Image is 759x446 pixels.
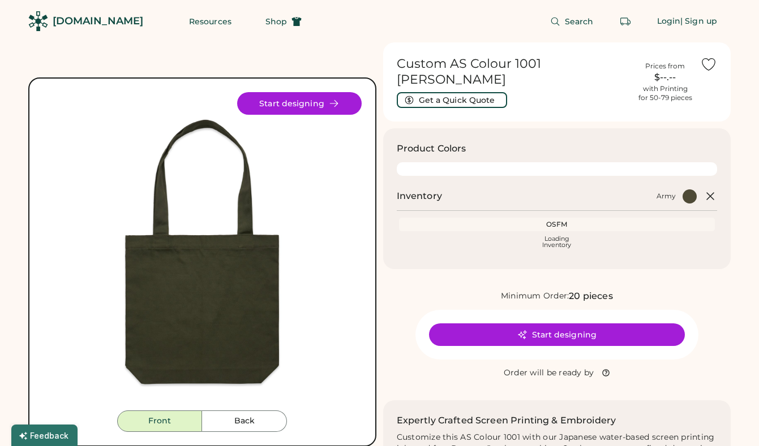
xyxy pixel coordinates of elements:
[401,220,713,229] div: OSFM
[43,92,362,410] img: 1001 - Army Front Image
[252,10,315,33] button: Shop
[504,367,594,379] div: Order will be ready by
[397,56,631,88] h1: Custom AS Colour 1001 [PERSON_NAME]
[53,14,143,28] div: [DOMAIN_NAME]
[175,10,245,33] button: Resources
[397,142,466,155] h3: Product Colors
[645,62,685,71] div: Prices from
[237,92,362,115] button: Start designing
[43,92,362,410] div: 1001 Style Image
[117,410,202,432] button: Front
[265,18,287,25] span: Shop
[638,84,692,102] div: with Printing for 50-79 pieces
[429,323,685,346] button: Start designing
[542,236,571,248] div: Loading Inventory
[614,10,637,33] button: Retrieve an order
[569,289,612,303] div: 20 pieces
[397,189,442,203] h2: Inventory
[537,10,607,33] button: Search
[397,414,616,427] h2: Expertly Crafted Screen Printing & Embroidery
[28,11,48,31] img: Rendered Logo - Screens
[637,71,693,84] div: $--.--
[202,410,287,432] button: Back
[657,16,681,27] div: Login
[657,192,676,201] div: Army
[565,18,594,25] span: Search
[397,92,507,108] button: Get a Quick Quote
[680,16,717,27] div: | Sign up
[501,291,569,302] div: Minimum Order:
